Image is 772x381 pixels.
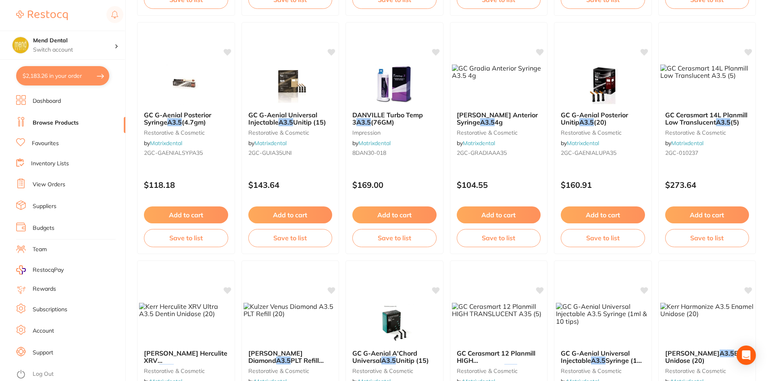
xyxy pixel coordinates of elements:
[730,118,739,126] span: (5)
[248,180,333,189] p: $143.64
[243,303,337,318] img: Kulzer Venus Diamond A3.5 PLT Refill (20)
[352,229,437,247] button: Save to list
[279,118,293,126] em: A3.5
[517,364,526,372] span: (5)
[452,65,546,79] img: GC Gradia Anterior Syringe A3.5 4g
[594,118,607,126] span: (20)
[671,139,703,147] a: Matrixdental
[144,111,228,126] b: GC G-Aenial Posterior Syringe A3.5 (4.7gm)
[567,139,599,147] a: Matrixdental
[352,111,423,126] span: DANVILLE Turbo Temp 3
[716,118,730,126] em: A3.5
[293,118,326,126] span: Unitip (15)
[33,181,65,189] a: View Orders
[248,149,292,156] span: 2GC-GUIA35UNI
[457,350,541,364] b: GC Cerasmart 12 Planmill HIGH TRANSLUCENT A35 (5)
[248,111,317,126] span: GC G-Aenial Universal Injectable
[371,118,394,126] span: (76GM)
[248,350,333,364] b: Kulzer Venus Diamond A3.5 PLT Refill (20)
[665,206,749,223] button: Add to cart
[144,368,228,374] small: restorative & cosmetic
[720,349,734,357] em: A3.5
[665,129,749,136] small: restorative & cosmetic
[248,206,333,223] button: Add to cart
[576,65,629,105] img: GC G-Aenial Posterior Unitip A3.5 (20)
[457,180,541,189] p: $104.55
[33,285,56,293] a: Rewards
[33,349,53,357] a: Support
[368,303,420,343] img: GC G-Aenial A'Chord Universal A3.5 Unitip (15)
[561,229,645,247] button: Save to list
[660,303,754,318] img: Kerr Harmonize A3.5 Enamel Unidose (20)
[33,266,64,274] span: RestocqPay
[352,368,437,374] small: restorative & cosmetic
[16,368,123,381] button: Log Out
[248,349,303,364] span: [PERSON_NAME] Diamond
[356,118,371,126] em: A3.5
[579,118,594,126] em: A3.5
[144,206,228,223] button: Add to cart
[352,149,386,156] span: 8DAN30-018
[457,111,538,126] span: [PERSON_NAME] Anterior Syringe
[352,350,437,364] b: GC G-Aenial A'Chord Universal A3.5 Unitip (15)
[457,149,507,156] span: 2GC-GRADIAAA35
[561,111,628,126] span: GC G-Aenial Posterior Unitip
[12,37,29,53] img: Mend Dental
[665,180,749,189] p: $273.64
[144,350,228,364] b: Kerr Herculite XRV Ultra A3.5 Dentin Unidose (20)
[660,65,754,79] img: GC Cerasmart 14L Planmill Low Translucent A3.5 (5)
[561,206,645,223] button: Add to cart
[591,356,606,364] em: A3.5
[480,118,495,126] em: A3.5
[144,180,228,189] p: $118.18
[33,202,56,210] a: Suppliers
[144,111,211,126] span: GC G-Aenial Posterior Syringe
[248,111,333,126] b: GC G-Aenial Universal Injectable A3.5 Unitip (15)
[33,246,47,254] a: Team
[561,356,644,372] span: Syringe (1ml & 10 tips)
[144,349,227,372] span: [PERSON_NAME] Herculite XRV Ultra
[352,111,437,126] b: DANVILLE Turbo Temp 3 A3.5 (76GM)
[457,229,541,247] button: Save to list
[352,349,417,364] span: GC G-Aenial A'Chord Universal
[16,265,64,275] a: RestocqPay
[457,349,535,372] span: GC Cerasmart 12 Planmill HIGH TRANSLUCENT
[452,303,546,318] img: GC Cerasmart 12 Planmill HIGH TRANSLUCENT A35 (5)
[352,139,391,147] span: by
[352,206,437,223] button: Add to cart
[561,149,616,156] span: 2GC-GAENIALUPA35
[159,364,174,372] em: A3.5
[463,139,495,147] a: Matrixdental
[665,139,703,147] span: by
[457,129,541,136] small: restorative & cosmetic
[160,65,212,105] img: GC G-Aenial Posterior Syringe A3.5 (4.7gm)
[665,149,698,156] span: 2GC-010237
[248,356,324,372] span: PLT Refill (20)
[144,139,182,147] span: by
[665,111,749,126] b: GC Cerasmart 14L Planmill Low Translucent A3.5 (5)
[248,229,333,247] button: Save to list
[352,129,437,136] small: impression
[33,46,114,54] p: Switch account
[556,303,650,325] img: GC G-Aenial Universal Injectable A3.5 Syringe (1ml & 10 tips)
[561,350,645,364] b: GC G-Aenial Universal Injectable A3.5 Syringe (1ml & 10 tips)
[248,139,287,147] span: by
[358,139,391,147] a: Matrixdental
[182,118,206,126] span: (4.7gm)
[139,303,233,318] img: Kerr Herculite XRV Ultra A3.5 Dentin Unidose (20)
[457,111,541,126] b: GC Gradia Anterior Syringe A3.5 4g
[33,306,67,314] a: Subscriptions
[561,180,645,189] p: $160.91
[368,65,420,105] img: DANVILLE Turbo Temp 3 A3.5 (76GM)
[167,118,182,126] em: A3.5
[32,139,59,148] a: Favourites
[561,368,645,374] small: restorative & cosmetic
[457,139,495,147] span: by
[33,224,54,232] a: Budgets
[33,370,54,378] a: Log Out
[264,65,316,105] img: GC G-Aenial Universal Injectable A3.5 Unitip (15)
[248,368,333,374] small: restorative & cosmetic
[16,10,68,20] img: Restocq Logo
[33,119,79,127] a: Browse Products
[33,327,54,335] a: Account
